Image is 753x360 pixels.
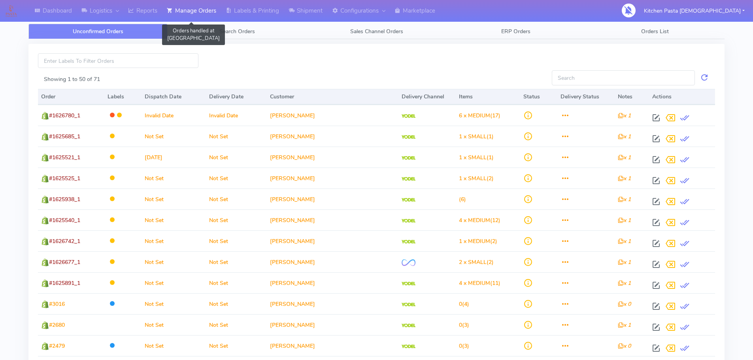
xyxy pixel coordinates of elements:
img: Yodel [402,177,415,181]
span: ERP Orders [501,28,530,35]
img: Yodel [402,156,415,160]
td: [PERSON_NAME] [267,209,398,230]
span: Sales Channel Orders [350,28,403,35]
button: Kitchen Pasta [DEMOGRAPHIC_DATA] [638,3,751,19]
td: Invalid Date [206,105,267,126]
img: Yodel [402,198,415,202]
span: (1) [459,133,494,140]
label: Showing 1 to 50 of 71 [44,75,100,83]
span: 0 [459,321,462,329]
i: x 1 [618,279,631,287]
td: Not Set [142,126,206,147]
td: Not Set [142,293,206,314]
span: #1626742_1 [49,237,80,245]
span: (17) [459,112,500,119]
td: [PERSON_NAME] [267,126,398,147]
td: Not Set [142,188,206,209]
i: x 1 [618,175,631,182]
span: (2) [459,175,494,182]
span: #2680 [49,321,65,329]
td: Not Set [142,168,206,188]
td: [PERSON_NAME] [267,293,398,314]
span: Orders List [641,28,669,35]
span: 0 [459,300,462,308]
td: Not Set [142,251,206,272]
span: #3016 [49,300,65,308]
span: (6) [459,196,466,203]
img: Yodel [402,135,415,139]
td: Not Set [206,168,267,188]
i: x 0 [618,342,631,350]
span: 4 x MEDIUM [459,279,490,287]
th: Order [38,89,104,105]
input: Enter Labels To Filter Orders [38,53,198,68]
span: 2 x SMALL [459,258,487,266]
td: Not Set [142,335,206,356]
td: Not Set [206,272,267,293]
ul: Tabs [28,24,725,39]
span: #1626780_1 [49,112,80,119]
img: Yodel [402,282,415,286]
span: (1) [459,154,494,161]
th: Actions [649,89,715,105]
i: x 1 [618,154,631,161]
span: #2479 [49,342,65,350]
th: Items [456,89,520,105]
img: Yodel [402,303,415,307]
img: Yodel [402,114,415,118]
td: Not Set [206,209,267,230]
td: Not Set [206,188,267,209]
span: (3) [459,342,469,350]
td: [PERSON_NAME] [267,272,398,293]
th: Labels [104,89,142,105]
span: #1625521_1 [49,154,80,161]
th: Customer [267,89,398,105]
td: Not Set [206,251,267,272]
th: Delivery Channel [398,89,456,105]
td: [PERSON_NAME] [267,168,398,188]
td: [DATE] [142,147,206,168]
th: Delivery Status [557,89,615,105]
td: Not Set [206,293,267,314]
span: (11) [459,279,500,287]
span: (12) [459,217,500,224]
td: Not Set [142,209,206,230]
span: (4) [459,300,469,308]
td: Not Set [142,230,206,251]
img: Yodel [402,240,415,244]
td: [PERSON_NAME] [267,251,398,272]
i: x 0 [618,300,631,308]
img: OnFleet [402,259,415,266]
td: [PERSON_NAME] [267,335,398,356]
i: x 1 [618,237,631,245]
span: #1625525_1 [49,175,80,182]
th: Delivery Date [206,89,267,105]
span: #1625540_1 [49,217,80,224]
span: #1625891_1 [49,279,80,287]
span: Unconfirmed Orders [73,28,123,35]
td: [PERSON_NAME] [267,105,398,126]
span: 1 x SMALL [459,154,487,161]
td: [PERSON_NAME] [267,188,398,209]
span: 0 [459,342,462,350]
i: x 1 [618,133,631,140]
td: [PERSON_NAME] [267,314,398,335]
td: [PERSON_NAME] [267,230,398,251]
span: (2) [459,258,494,266]
span: 1 x MEDIUM [459,237,490,245]
th: Status [520,89,557,105]
td: Not Set [206,335,267,356]
td: Not Set [206,230,267,251]
i: x 1 [618,196,631,203]
td: Not Set [206,147,267,168]
td: Not Set [206,314,267,335]
td: Not Set [142,272,206,293]
span: 1 x SMALL [459,175,487,182]
td: Not Set [206,126,267,147]
span: (2) [459,237,497,245]
th: Notes [615,89,649,105]
i: x 1 [618,217,631,224]
td: [PERSON_NAME] [267,147,398,168]
input: Search [552,70,695,85]
span: #1626677_1 [49,258,80,266]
